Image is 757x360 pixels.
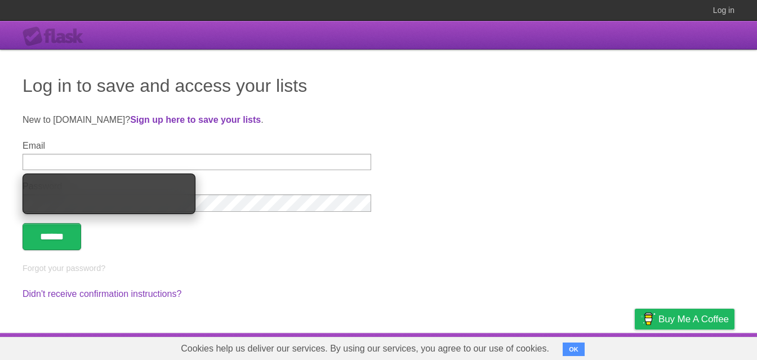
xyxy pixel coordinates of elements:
[658,309,729,329] span: Buy me a coffee
[23,72,734,99] h1: Log in to save and access your lists
[522,336,568,357] a: Developers
[23,26,90,47] div: Flask
[635,309,734,330] a: Buy me a coffee
[23,264,105,273] a: Forgot your password?
[23,141,371,151] label: Email
[23,289,181,299] a: Didn't receive confirmation instructions?
[664,336,734,357] a: Suggest a feature
[130,115,261,125] a: Sign up here to save your lists
[582,336,607,357] a: Terms
[23,181,371,192] label: Password
[640,309,656,328] img: Buy me a coffee
[620,336,649,357] a: Privacy
[23,113,734,127] p: New to [DOMAIN_NAME]? .
[485,336,509,357] a: About
[170,337,560,360] span: Cookies help us deliver our services. By using our services, you agree to our use of cookies.
[563,343,585,356] button: OK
